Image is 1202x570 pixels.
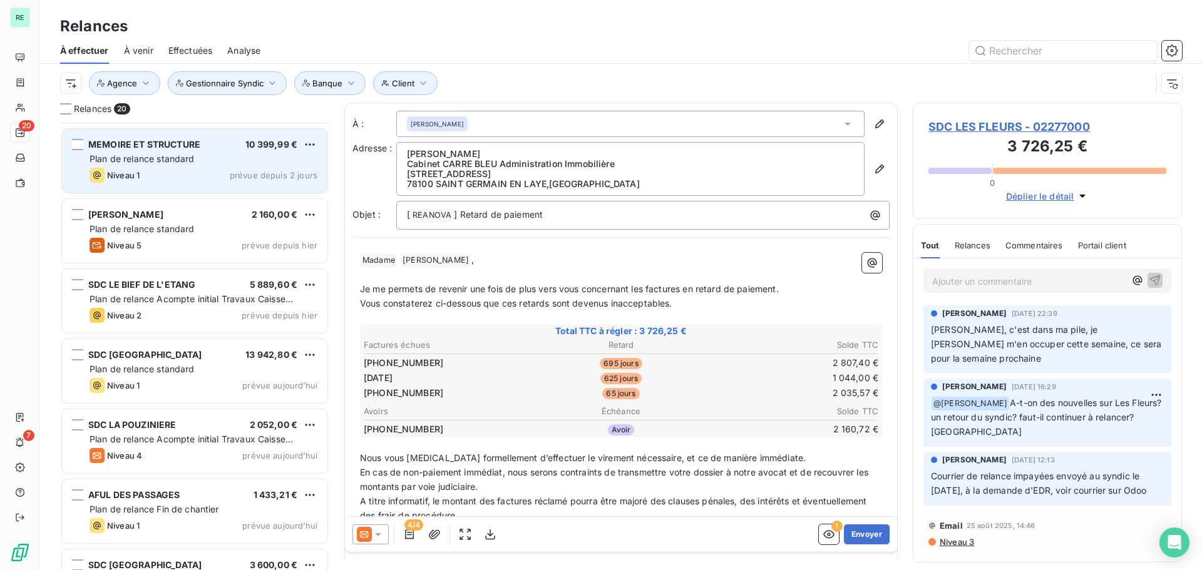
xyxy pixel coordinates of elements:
[242,380,317,390] span: prévue aujourd’hui
[404,519,423,531] span: 4/4
[186,78,264,88] span: Gestionnaire Syndic
[107,240,141,250] span: Niveau 5
[363,405,534,418] th: Avoirs
[407,149,854,159] p: [PERSON_NAME]
[708,356,879,370] td: 2 807,40 €
[107,450,142,461] span: Niveau 4
[352,143,392,153] span: Adresse :
[242,450,317,461] span: prévue aujourd’hui
[227,44,260,57] span: Analyse
[942,454,1007,466] span: [PERSON_NAME]
[928,118,1166,135] span: SDC LES FLEURS - 02277000
[352,118,396,130] label: À :
[921,240,940,250] span: Tout
[10,542,30,562] img: Logo LeanPay
[250,559,298,570] span: 3 600,00 €
[1012,383,1056,390] span: [DATE] 16:29
[407,169,854,179] p: [STREET_ADDRESS]
[600,358,642,369] span: 695 jours
[242,310,317,320] span: prévue depuis hier
[1006,190,1074,203] span: Déplier le détail
[360,467,871,492] span: En cas de non-paiement immédiat, nous serons contraints de transmettre votre dossier à notre avoc...
[364,372,393,384] span: [DATE]
[168,44,213,57] span: Effectuées
[90,434,293,457] span: Plan de relance Acompte initial Travaux Caisse d'Epargne
[312,78,342,88] span: Banque
[931,471,1147,496] span: Courrier de relance impayées envoyé au syndic le [DATE], à la demande d'EDR, voir courrier sur Odoo
[19,120,34,131] span: 20
[1159,527,1189,557] div: Open Intercom Messenger
[88,209,163,220] span: [PERSON_NAME]
[360,283,779,294] span: Je me permets de revenir une fois de plus vers vous concernant les factures en retard de paiement.
[294,71,366,95] button: Banque
[1078,240,1126,250] span: Portail client
[88,349,202,360] span: SDC [GEOGRAPHIC_DATA]
[88,139,200,150] span: MEMOIRE ET STRUCTURE
[107,78,137,88] span: Agence
[107,380,140,390] span: Niveau 1
[242,240,317,250] span: prévue depuis hier
[931,397,1164,437] span: A-t-on des nouvelles sur Les Fleurs? un retour du syndic? faut-il continuer à relancer? [GEOGRAPH...
[990,178,995,188] span: 0
[708,386,879,400] td: 2 035,57 €
[407,209,410,220] span: [
[708,422,879,436] td: 2 160,72 €
[107,521,140,531] span: Niveau 1
[352,209,381,220] span: Objet :
[60,15,128,38] h3: Relances
[114,103,130,115] span: 20
[90,293,293,317] span: Plan de relance Acompte initial Travaux Caisse d'Epargne
[242,521,317,531] span: prévue aujourd’hui
[401,253,471,268] span: [PERSON_NAME]
[88,489,180,500] span: AFUL DES PASSAGES
[928,135,1166,160] h3: 3 726,25 €
[600,373,642,384] span: 625 jours
[1005,240,1063,250] span: Commentaires
[955,240,990,250] span: Relances
[250,279,298,290] span: 5 889,60 €
[940,521,963,531] span: Email
[74,103,111,115] span: Relances
[407,179,854,189] p: 78100 SAINT GERMAIN EN LAYE , [GEOGRAPHIC_DATA]
[364,387,443,399] span: [PHONE_NUMBER]
[361,253,397,268] span: Madame
[1012,456,1055,464] span: [DATE] 12:13
[168,71,287,95] button: Gestionnaire Syndic
[90,223,195,234] span: Plan de relance standard
[88,559,202,570] span: SDC [GEOGRAPHIC_DATA]
[844,524,890,544] button: Envoyer
[602,388,639,399] span: 65 jours
[254,489,298,500] span: 1 433,21 €
[362,325,880,337] span: Total TTC à régler : 3 726,25 €
[360,452,806,463] span: Nous vous [MEDICAL_DATA] formellement d’effectuer le virement nécessaire, et ce de manière immédi...
[392,78,414,88] span: Client
[88,419,177,430] span: SDC LA POUZINIERE
[535,338,706,352] th: Retard
[942,381,1007,392] span: [PERSON_NAME]
[23,430,34,441] span: 7
[535,405,706,418] th: Échéance
[363,422,534,436] td: [PHONE_NUMBER]
[10,8,30,28] div: RE
[967,522,1035,529] span: 25 août 2025, 14:46
[230,170,317,180] span: prévue depuis 2 jours
[708,371,879,385] td: 1 044,00 €
[931,324,1164,364] span: [PERSON_NAME], c'est dans ma pile, je [PERSON_NAME] m'en occuper cette semaine, ce sera pour la s...
[360,298,672,308] span: Vous constaterez ci-dessous que ces retards sont devenus inacceptables.
[124,44,153,57] span: À venir
[88,279,195,290] span: SDC LE BIEF DE L'ETANG
[107,310,141,320] span: Niveau 2
[1002,189,1093,203] button: Déplier le détail
[90,153,195,164] span: Plan de relance standard
[454,209,543,220] span: ] Retard de paiement
[245,349,297,360] span: 13 942,80 €
[1012,310,1057,317] span: [DATE] 22:39
[411,208,453,223] span: REANOVA
[471,254,474,265] span: ,
[60,123,329,570] div: grid
[90,364,195,374] span: Plan de relance standard
[938,537,974,547] span: Niveau 3
[708,338,879,352] th: Solde TTC
[608,424,635,435] span: Avoir
[708,405,879,418] th: Solde TTC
